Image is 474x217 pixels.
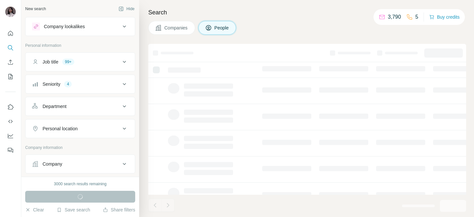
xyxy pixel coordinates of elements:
button: Quick start [5,27,16,39]
button: Enrich CSV [5,56,16,68]
div: Company [43,161,62,167]
div: Job title [43,59,58,65]
div: 4 [64,81,72,87]
button: Save search [57,207,90,213]
div: 99+ [62,59,74,65]
div: New search [25,6,46,12]
button: My lists [5,71,16,82]
button: Department [26,99,135,114]
button: Seniority4 [26,76,135,92]
span: Companies [164,25,188,31]
img: Avatar [5,7,16,17]
button: Use Surfe on LinkedIn [5,101,16,113]
button: Company [26,156,135,172]
h4: Search [148,8,466,17]
p: 5 [415,13,418,21]
button: Use Surfe API [5,116,16,127]
div: Company lookalikes [44,23,85,30]
button: Feedback [5,144,16,156]
button: Dashboard [5,130,16,142]
button: Personal location [26,121,135,136]
p: Company information [25,145,135,151]
p: 3,790 [388,13,401,21]
button: Job title99+ [26,54,135,70]
span: People [214,25,229,31]
div: Personal location [43,125,78,132]
button: Clear [25,207,44,213]
div: Department [43,103,66,110]
button: Hide [114,4,139,14]
button: Share filters [103,207,135,213]
button: Search [5,42,16,54]
div: Seniority [43,81,60,87]
button: Company lookalikes [26,19,135,34]
button: Buy credits [429,12,460,22]
p: Personal information [25,43,135,48]
div: 3000 search results remaining [54,181,107,187]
